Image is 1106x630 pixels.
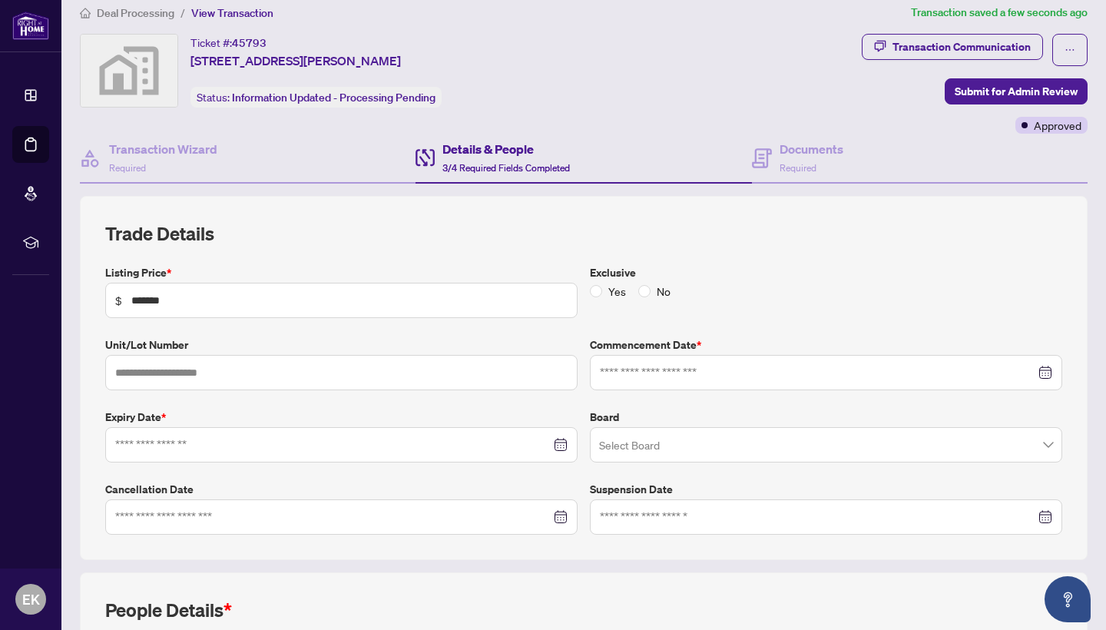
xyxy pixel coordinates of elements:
[590,264,1062,281] label: Exclusive
[190,51,401,70] span: [STREET_ADDRESS][PERSON_NAME]
[955,79,1078,104] span: Submit for Admin Review
[109,140,217,158] h4: Transaction Wizard
[105,221,1062,246] h2: Trade Details
[651,283,677,300] span: No
[190,34,267,51] div: Ticket #:
[105,481,578,498] label: Cancellation Date
[1065,45,1075,55] span: ellipsis
[911,4,1088,22] article: Transaction saved a few seconds ago
[97,6,174,20] span: Deal Processing
[81,35,177,107] img: svg%3e
[442,140,570,158] h4: Details & People
[945,78,1088,104] button: Submit for Admin Review
[109,162,146,174] span: Required
[105,264,578,281] label: Listing Price
[590,409,1062,426] label: Board
[1045,576,1091,622] button: Open asap
[80,8,91,18] span: home
[442,162,570,174] span: 3/4 Required Fields Completed
[1034,117,1081,134] span: Approved
[22,589,40,610] span: EK
[780,162,816,174] span: Required
[105,598,232,622] h2: People Details
[862,34,1043,60] button: Transaction Communication
[892,35,1031,59] div: Transaction Communication
[180,4,185,22] li: /
[191,6,273,20] span: View Transaction
[105,409,578,426] label: Expiry Date
[602,283,632,300] span: Yes
[12,12,49,40] img: logo
[590,481,1062,498] label: Suspension Date
[105,337,578,353] label: Unit/Lot Number
[190,87,442,108] div: Status:
[232,36,267,50] span: 45793
[115,292,122,309] span: $
[780,140,843,158] h4: Documents
[232,91,435,104] span: Information Updated - Processing Pending
[590,337,1062,353] label: Commencement Date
